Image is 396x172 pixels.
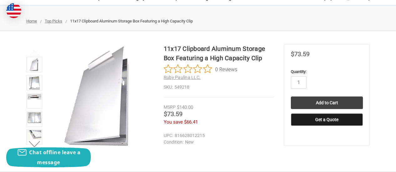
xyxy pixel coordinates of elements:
span: $140.00 [177,105,193,110]
dt: UPC: [164,132,173,139]
h1: 11x17 Clipboard Aluminum Storage Box Featuring a High Capacity Clip [164,44,274,63]
div: MSRP [164,104,176,111]
dt: SKU: [164,84,173,91]
span: $73.59 [164,110,183,118]
span: $66.41 [184,119,198,125]
a: Ruby Paulina LLC. [164,75,201,80]
a: Top Picks [45,19,62,23]
span: Chat offline leave a message [29,149,80,166]
dd: 816628012215 [164,132,271,139]
img: 11x17 Clipboard Aluminum Storage Box Featuring a High Capacity Clip [48,44,153,150]
input: Add to Cart [291,96,363,109]
button: Chat offline leave a message [6,147,91,167]
img: 11x17 Clipboard Aluminum Storage Box Featuring a High Capacity Clip [29,58,39,71]
dd: 549218 [164,84,274,91]
img: 11x17 Clipboard Aluminum Storage Box Featuring a High Capacity Clip [28,94,41,100]
img: 11x17 Clipboard Aluminum Storage Box Featuring a High Capacity Clip [29,76,40,90]
img: duty and tax information for United States [6,3,21,18]
a: Home [26,19,37,23]
span: $73.59 [291,50,310,58]
img: 11x17 Clipboard Aluminum Storage Box Featuring a High Capacity Clip [28,130,41,140]
button: Rated 0 out of 5 stars from 0 reviews. Jump to reviews. [164,64,237,74]
button: Next [25,138,44,150]
button: Get a Quote [291,113,363,126]
span: 11x17 Clipboard Aluminum Storage Box Featuring a High Capacity Clip [70,19,193,23]
button: Previous [25,47,44,60]
dt: Condition: [164,139,183,145]
span: You save [164,119,183,125]
dd: New [164,139,271,145]
img: 11x17 Clipboard Aluminum Storage Box Featuring a High Capacity Clip [28,112,41,123]
span: 0 Reviews [215,64,237,74]
label: Quantity: [291,69,363,75]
